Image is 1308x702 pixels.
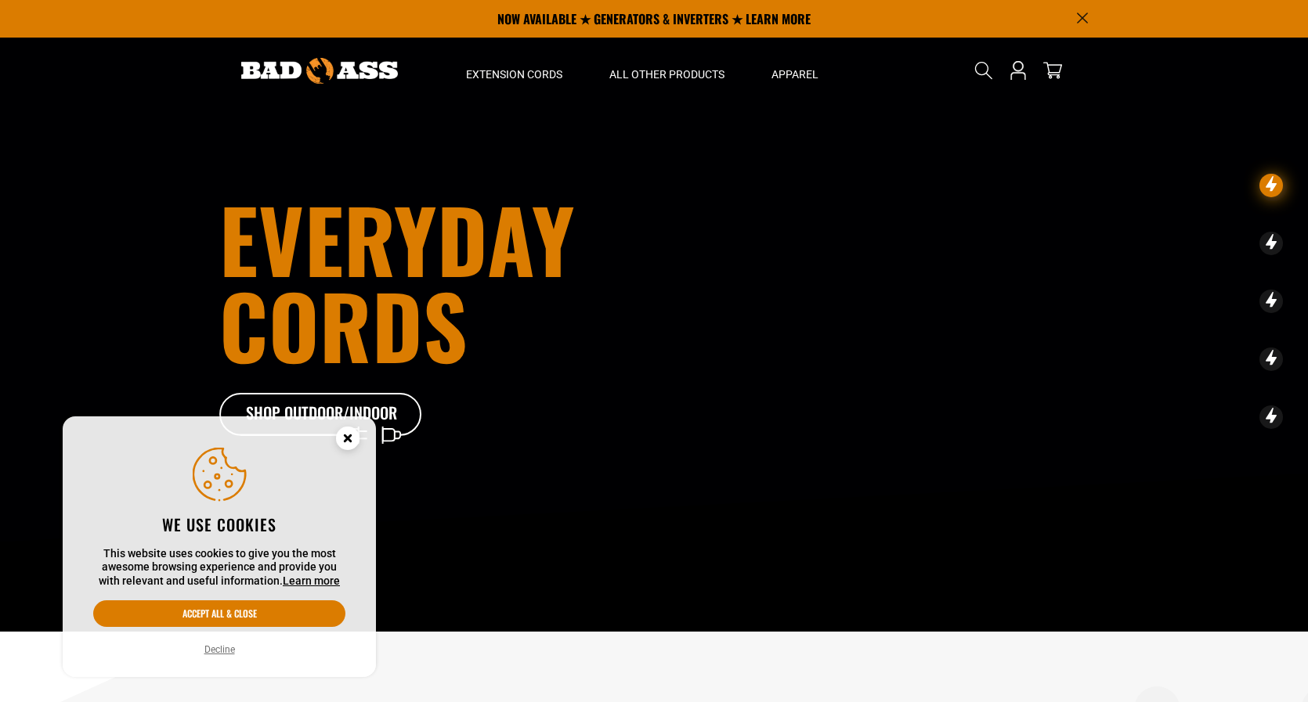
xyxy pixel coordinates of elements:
h1: Everyday cords [219,196,741,368]
span: All Other Products [609,67,724,81]
button: Accept all & close [93,600,345,627]
img: Bad Ass Extension Cords [241,58,398,84]
button: Decline [200,642,240,657]
summary: All Other Products [586,38,748,103]
span: Extension Cords [466,67,562,81]
summary: Search [971,58,996,83]
summary: Extension Cords [443,38,586,103]
summary: Apparel [748,38,842,103]
a: Shop Outdoor/Indoor [219,393,423,437]
aside: Cookie Consent [63,416,376,678]
p: This website uses cookies to give you the most awesome browsing experience and provide you with r... [93,547,345,589]
a: Learn more [283,574,340,587]
span: Apparel [771,67,818,81]
h2: We use cookies [93,514,345,535]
